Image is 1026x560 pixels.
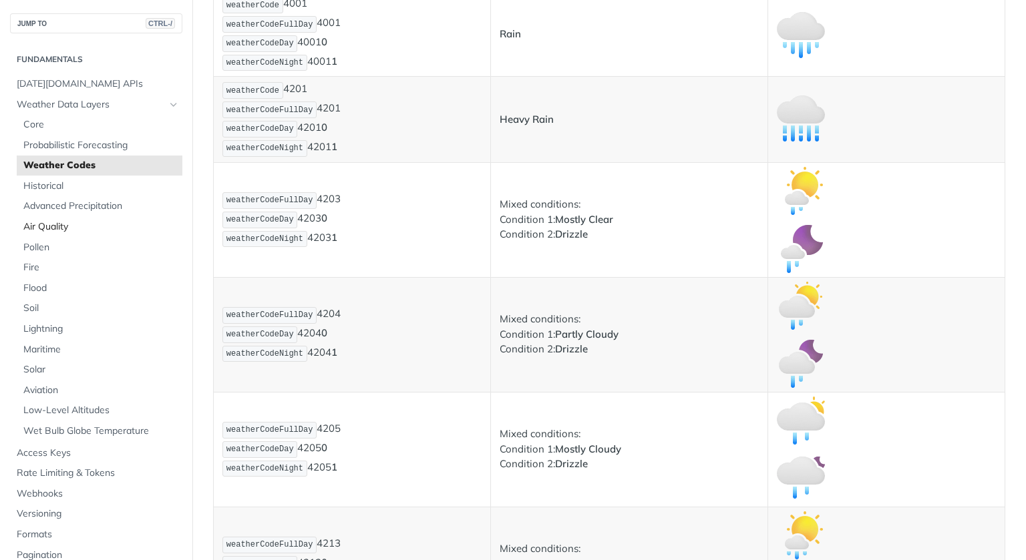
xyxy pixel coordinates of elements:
[226,58,303,67] span: weatherCodeNight
[777,527,825,540] span: Expand image
[331,55,337,67] strong: 1
[17,380,182,400] a: Aviation
[331,231,337,244] strong: 1
[321,326,327,339] strong: 0
[555,342,588,355] strong: Drizzle
[10,74,182,94] a: [DATE][DOMAIN_NAME] APIs
[226,540,313,549] span: weatherCodeFullDay
[226,349,303,358] span: weatherCodeNight
[226,234,303,244] span: weatherCodeNight
[500,113,554,125] strong: Heavy Rain
[17,487,179,501] span: Webhooks
[17,135,182,156] a: Probabilistic Forecasting
[226,330,294,339] span: weatherCodeDay
[777,112,825,125] span: Expand image
[331,140,337,153] strong: 1
[777,95,825,144] img: heavy_rain
[777,27,825,39] span: Expand image
[226,20,313,29] span: weatherCodeFullDay
[777,183,825,196] span: Expand image
[168,99,179,110] button: Hide subpages for Weather Data Layers
[10,443,182,463] a: Access Keys
[10,504,182,524] a: Versioning
[222,191,482,248] p: 4203 4203 4203
[777,511,825,559] img: mostly_clear_light_rain_day
[17,400,182,421] a: Low-Level Altitudes
[777,241,825,254] span: Expand image
[23,200,179,213] span: Advanced Precipitation
[331,461,337,473] strong: 1
[23,322,179,336] span: Lightning
[17,467,179,480] span: Rate Limiting & Tokens
[777,356,825,368] span: Expand image
[226,196,313,205] span: weatherCodeFullDay
[17,507,179,521] span: Versioning
[17,115,182,135] a: Core
[17,217,182,237] a: Air Quality
[10,53,182,65] h2: Fundamentals
[222,306,482,363] p: 4204 4204 4204
[777,396,825,445] img: mostly_cloudy_drizzle_day
[226,215,294,224] span: weatherCodeDay
[23,282,179,295] span: Flood
[777,471,825,483] span: Expand image
[10,13,182,33] button: JUMP TOCTRL-/
[555,457,588,470] strong: Drizzle
[23,384,179,397] span: Aviation
[226,425,313,435] span: weatherCodeFullDay
[777,282,825,330] img: partly_cloudy_drizzle_day
[17,319,182,339] a: Lightning
[226,39,294,48] span: weatherCodeDay
[23,139,179,152] span: Probabilistic Forecasting
[331,346,337,358] strong: 1
[23,118,179,131] span: Core
[23,302,179,315] span: Soil
[17,360,182,380] a: Solar
[23,261,179,274] span: Fire
[17,278,182,298] a: Flood
[23,241,179,254] span: Pollen
[23,363,179,376] span: Solar
[226,144,303,153] span: weatherCodeNight
[222,81,482,158] p: 4201 4201 4201 4201
[777,10,825,58] img: rain
[10,484,182,504] a: Webhooks
[23,404,179,417] span: Low-Level Altitudes
[500,197,759,242] p: Mixed conditions: Condition 1: Condition 2:
[17,298,182,318] a: Soil
[555,228,588,240] strong: Drizzle
[777,225,825,273] img: mostly_clear_drizzle_night
[226,445,294,454] span: weatherCodeDay
[17,98,165,111] span: Weather Data Layers
[500,27,521,40] strong: Rain
[17,528,179,541] span: Formats
[23,220,179,234] span: Air Quality
[10,463,182,483] a: Rate Limiting & Tokens
[500,427,759,472] p: Mixed conditions: Condition 1: Condition 2:
[321,441,327,454] strong: 0
[321,35,327,48] strong: 0
[321,212,327,224] strong: 0
[321,121,327,133] strong: 0
[10,525,182,545] a: Formats
[500,312,759,357] p: Mixed conditions: Condition 1: Condition 2:
[23,425,179,438] span: Wet Bulb Globe Temperature
[17,156,182,176] a: Weather Codes
[17,196,182,216] a: Advanced Precipitation
[17,258,182,278] a: Fire
[17,340,182,360] a: Maritime
[777,298,825,310] span: Expand image
[226,86,279,95] span: weatherCode
[222,421,482,478] p: 4205 4205 4205
[23,180,179,193] span: Historical
[17,447,179,460] span: Access Keys
[555,443,621,455] strong: Mostly Cloudy
[777,412,825,425] span: Expand image
[555,328,619,340] strong: Partly Cloudy
[555,213,613,226] strong: Mostly Clear
[777,455,825,503] img: mostly_cloudy_drizzle_night
[226,464,303,473] span: weatherCodeNight
[777,340,825,388] img: partly_cloudy_drizzle_night
[146,18,175,29] span: CTRL-/
[17,238,182,258] a: Pollen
